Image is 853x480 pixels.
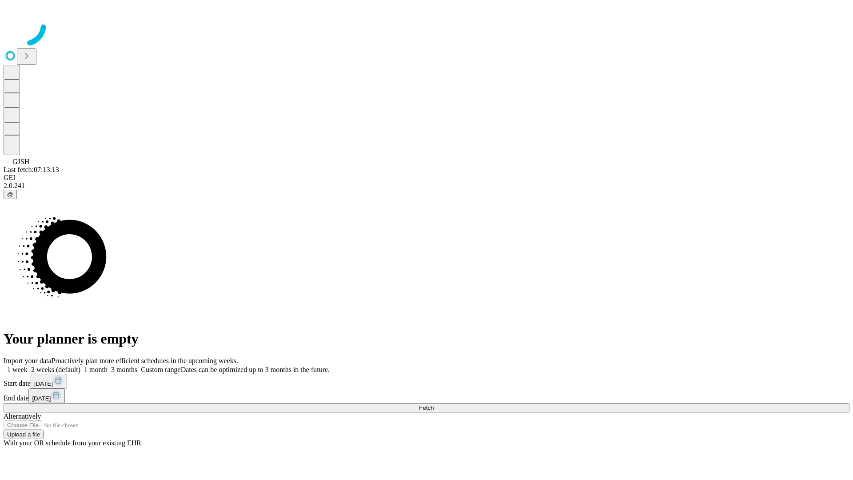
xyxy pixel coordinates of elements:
[31,374,67,388] button: [DATE]
[419,404,434,411] span: Fetch
[31,366,80,373] span: 2 weeks (default)
[4,388,849,403] div: End date
[4,166,59,173] span: Last fetch: 07:13:13
[141,366,180,373] span: Custom range
[4,374,849,388] div: Start date
[4,182,849,190] div: 2.0.241
[4,403,849,412] button: Fetch
[4,357,52,364] span: Import your data
[7,191,13,198] span: @
[4,430,44,439] button: Upload a file
[28,388,65,403] button: [DATE]
[32,395,51,402] span: [DATE]
[111,366,137,373] span: 3 months
[34,380,53,387] span: [DATE]
[4,190,17,199] button: @
[4,439,141,447] span: With your OR schedule from your existing EHR
[12,158,29,165] span: GJSH
[4,331,849,347] h1: Your planner is empty
[4,412,41,420] span: Alternatively
[7,366,28,373] span: 1 week
[52,357,238,364] span: Proactively plan more efficient schedules in the upcoming weeks.
[4,174,849,182] div: GEI
[84,366,108,373] span: 1 month
[181,366,330,373] span: Dates can be optimized up to 3 months in the future.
